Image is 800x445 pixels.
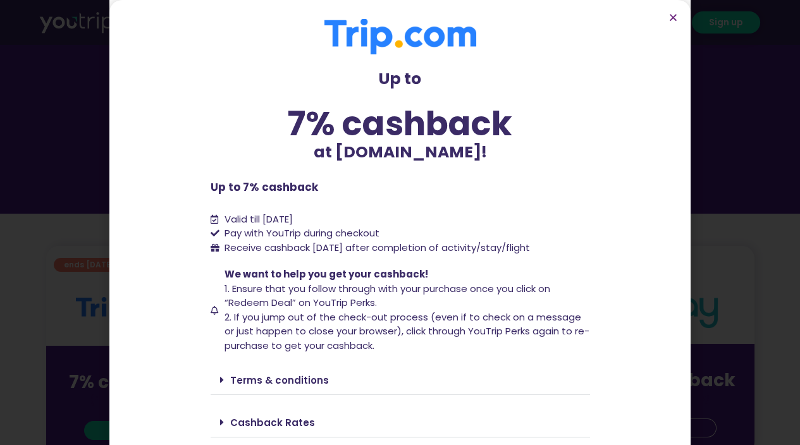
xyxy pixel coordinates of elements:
[211,365,590,395] div: Terms & conditions
[230,416,315,429] a: Cashback Rates
[211,67,590,91] p: Up to
[225,241,530,254] span: Receive cashback [DATE] after completion of activity/stay/flight
[225,282,550,310] span: 1. Ensure that you follow through with your purchase once you click on “Redeem Deal” on YouTrip P...
[211,180,318,195] b: Up to 7% cashback
[230,374,329,387] a: Terms & conditions
[221,226,379,241] span: Pay with YouTrip during checkout
[211,408,590,437] div: Cashback Rates
[225,212,293,226] span: Valid till [DATE]
[211,107,590,140] div: 7% cashback
[225,267,428,281] span: We want to help you get your cashback!
[211,140,590,164] p: at [DOMAIN_NAME]!
[668,13,678,22] a: Close
[225,310,589,352] span: 2. If you jump out of the check-out process (even if to check on a message or just happen to clos...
